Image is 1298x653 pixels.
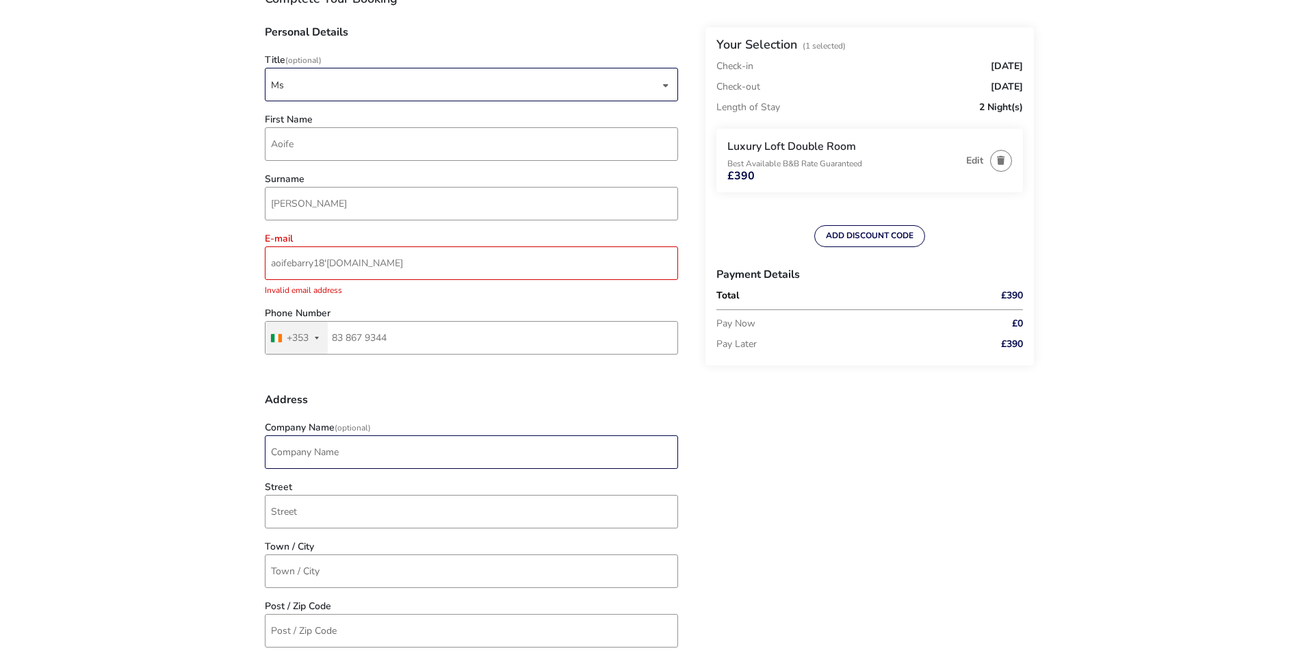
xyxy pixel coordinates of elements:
[716,77,760,97] p: Check-out
[265,55,322,65] label: Title
[1001,291,1023,300] span: £390
[727,140,959,154] h3: Luxury Loft Double Room
[265,115,313,125] label: First Name
[716,291,961,300] p: Total
[265,435,678,469] input: company
[716,334,961,355] p: Pay Later
[265,394,678,416] h3: Address
[265,127,678,161] input: firstName
[265,602,331,611] label: Post / Zip Code
[265,187,678,220] input: surname
[265,483,292,492] label: Street
[265,175,304,184] label: Surname
[265,79,678,92] p-dropdown: Title
[716,62,753,71] p: Check-in
[335,422,371,433] span: (Optional)
[727,170,755,181] span: £390
[662,72,669,99] div: dropdown trigger
[265,280,678,295] div: Invalid email address
[716,258,1023,291] h3: Payment Details
[727,159,959,168] p: Best Available B&B Rate Guaranteed
[265,27,678,49] h3: Personal Details
[991,82,1023,92] span: [DATE]
[265,321,678,355] input: Phone Number
[265,614,678,648] input: post
[265,234,293,244] label: E-mail
[716,97,780,118] p: Length of Stay
[265,246,678,280] input: email
[265,542,314,552] label: Town / City
[287,333,309,343] div: +353
[271,68,660,101] span: [object Object]
[265,322,328,354] button: Selected country
[716,313,961,334] p: Pay Now
[271,68,660,102] div: Ms
[265,309,330,318] label: Phone Number
[979,103,1023,112] span: 2 Night(s)
[265,554,678,588] input: town
[716,36,797,53] h2: Your Selection
[265,495,678,528] input: street
[814,225,925,247] button: ADD DISCOUNT CODE
[285,55,322,66] span: (Optional)
[265,423,371,433] label: Company Name
[991,62,1023,71] span: [DATE]
[1012,319,1023,329] span: £0
[1001,340,1023,349] span: £390
[803,40,846,51] span: (1 Selected)
[966,155,983,166] button: Edit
